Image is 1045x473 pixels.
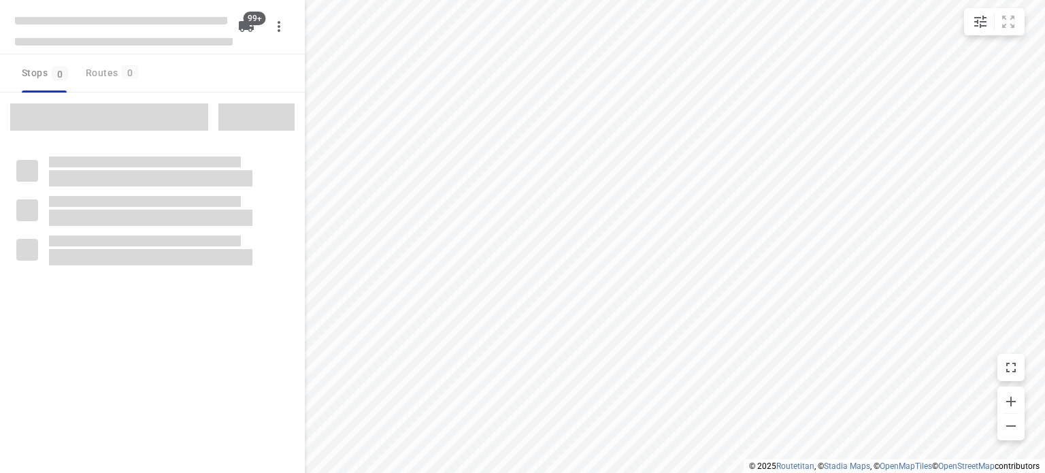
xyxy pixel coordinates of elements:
[938,461,995,471] a: OpenStreetMap
[967,8,994,35] button: Map settings
[964,8,1025,35] div: small contained button group
[776,461,814,471] a: Routetitan
[880,461,932,471] a: OpenMapTiles
[749,461,1040,471] li: © 2025 , © , © © contributors
[824,461,870,471] a: Stadia Maps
